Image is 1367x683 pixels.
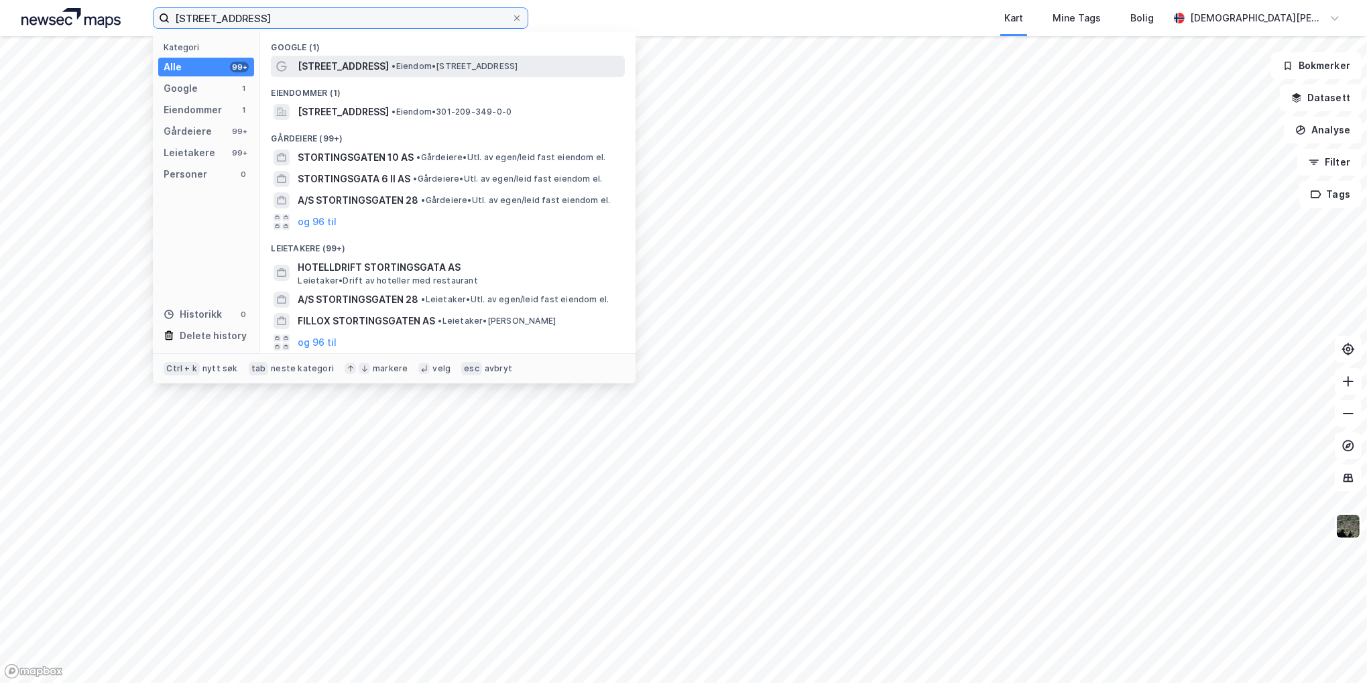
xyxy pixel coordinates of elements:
[298,313,435,329] span: FILLOX STORTINGSGATEN AS
[298,292,418,308] span: A/S STORTINGSGATEN 28
[1004,10,1023,26] div: Kart
[1297,149,1362,176] button: Filter
[298,58,389,74] span: [STREET_ADDRESS]
[260,32,636,56] div: Google (1)
[298,171,410,187] span: STORTINGSGATA 6 II AS
[260,77,636,101] div: Eiendommer (1)
[164,102,222,118] div: Eiendommer
[392,107,512,117] span: Eiendom • 301-209-349-0-0
[1271,52,1362,79] button: Bokmerker
[298,334,337,351] button: og 96 til
[164,306,222,322] div: Historikk
[1280,84,1362,111] button: Datasett
[461,362,482,375] div: esc
[432,363,451,374] div: velg
[164,145,215,161] div: Leietakere
[438,316,442,326] span: •
[170,8,512,28] input: Søk på adresse, matrikkel, gårdeiere, leietakere eller personer
[298,149,414,166] span: STORTINGSGATEN 10 AS
[238,169,249,180] div: 0
[164,166,207,182] div: Personer
[180,328,247,344] div: Delete history
[298,192,418,208] span: A/S STORTINGSGATEN 28
[230,147,249,158] div: 99+
[202,363,238,374] div: nytt søk
[164,42,254,52] div: Kategori
[1300,619,1367,683] iframe: Chat Widget
[373,363,408,374] div: markere
[413,174,602,184] span: Gårdeiere • Utl. av egen/leid fast eiendom el.
[1299,181,1362,208] button: Tags
[249,362,269,375] div: tab
[260,123,636,147] div: Gårdeiere (99+)
[1335,513,1361,539] img: 9k=
[421,195,610,206] span: Gårdeiere • Utl. av egen/leid fast eiendom el.
[164,59,182,75] div: Alle
[164,123,212,139] div: Gårdeiere
[260,233,636,257] div: Leietakere (99+)
[1130,10,1154,26] div: Bolig
[421,294,425,304] span: •
[298,104,389,120] span: [STREET_ADDRESS]
[416,152,605,163] span: Gårdeiere • Utl. av egen/leid fast eiendom el.
[298,259,619,275] span: HOTELLDRIFT STORTINGSGATA AS
[392,107,396,117] span: •
[421,294,609,305] span: Leietaker • Utl. av egen/leid fast eiendom el.
[21,8,121,28] img: logo.a4113a55bc3d86da70a041830d287a7e.svg
[1284,117,1362,143] button: Analyse
[164,362,200,375] div: Ctrl + k
[238,105,249,115] div: 1
[392,61,518,72] span: Eiendom • [STREET_ADDRESS]
[238,309,249,320] div: 0
[1190,10,1324,26] div: [DEMOGRAPHIC_DATA][PERSON_NAME]
[298,275,477,286] span: Leietaker • Drift av hoteller med restaurant
[4,664,63,679] a: Mapbox homepage
[438,316,556,326] span: Leietaker • [PERSON_NAME]
[164,80,198,97] div: Google
[1053,10,1101,26] div: Mine Tags
[413,174,417,184] span: •
[238,83,249,94] div: 1
[485,363,512,374] div: avbryt
[271,363,334,374] div: neste kategori
[230,126,249,137] div: 99+
[421,195,425,205] span: •
[416,152,420,162] span: •
[230,62,249,72] div: 99+
[392,61,396,71] span: •
[298,214,337,230] button: og 96 til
